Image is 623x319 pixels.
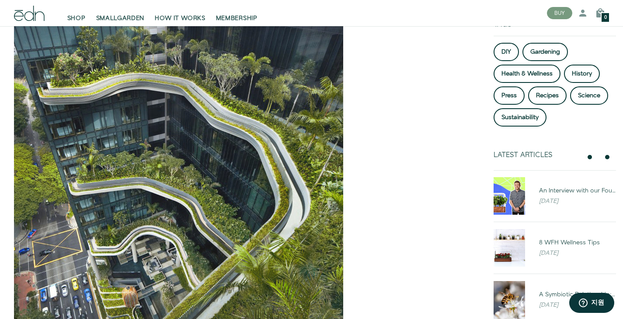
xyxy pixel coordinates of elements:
[487,177,623,215] a: An Interview with our Founder, Ryan Woltz: The Efficient Grower An Interview with our Founder, [P...
[602,152,613,162] button: next
[494,281,525,319] img: A Symbiotic Relationship: Flowers & Bees
[547,7,572,19] button: BUY
[494,108,546,127] a: Sustainability
[585,152,595,162] button: previous
[216,14,258,23] span: MEMBERSHIP
[539,249,558,257] em: [DATE]
[539,301,558,309] em: [DATE]
[155,14,205,23] span: HOW IT WORKS
[570,86,608,105] a: Science
[494,177,525,215] img: An Interview with our Founder, Ryan Woltz: The Efficient Grower
[62,3,91,23] a: SHOP
[539,186,616,195] div: An Interview with our Founder, [PERSON_NAME]: The Efficient Grower
[494,229,525,267] img: 8 WFH Wellness Tips
[564,65,600,83] a: History
[522,43,568,61] a: Gardening
[539,290,616,299] div: A Symbiotic Relationship: Flowers & Bees
[91,3,150,23] a: SMALLGARDEN
[569,293,614,315] iframe: 자세한 정보를 찾을 수 있는 위젯을 엽니다.
[96,14,145,23] span: SMALLGARDEN
[528,86,567,105] a: Recipes
[494,151,581,159] div: Latest Articles
[487,229,623,267] a: 8 WFH Wellness Tips 8 WFH Wellness Tips [DATE]
[67,14,86,23] span: SHOP
[494,65,560,83] a: Health & Wellness
[604,15,607,20] span: 0
[211,3,263,23] a: MEMBERSHIP
[487,281,623,319] a: A Symbiotic Relationship: Flowers & Bees A Symbiotic Relationship: Flowers & Bees [DATE]
[494,43,519,61] a: DIY
[494,21,616,36] div: Tags
[150,3,210,23] a: HOW IT WORKS
[494,86,525,105] a: Press
[539,238,616,247] div: 8 WFH Wellness Tips
[539,197,558,206] em: [DATE]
